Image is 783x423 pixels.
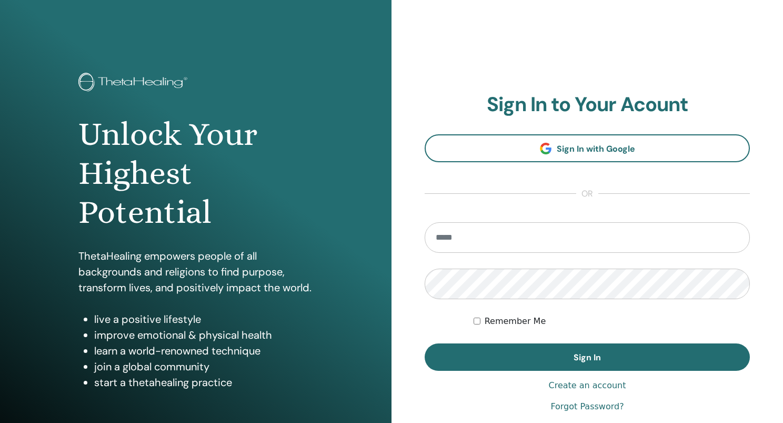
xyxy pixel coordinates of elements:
p: ThetaHealing empowers people of all backgrounds and religions to find purpose, transform lives, a... [78,248,313,296]
a: Create an account [548,379,626,392]
label: Remember Me [485,315,546,328]
h1: Unlock Your Highest Potential [78,115,313,232]
div: Keep me authenticated indefinitely or until I manually logout [474,315,750,328]
li: improve emotional & physical health [94,327,313,343]
li: learn a world-renowned technique [94,343,313,359]
span: Sign In [574,352,601,363]
li: start a thetahealing practice [94,375,313,390]
span: or [576,188,598,200]
a: Sign In with Google [425,134,750,162]
button: Sign In [425,343,750,371]
a: Forgot Password? [550,400,624,413]
li: live a positive lifestyle [94,311,313,327]
li: join a global community [94,359,313,375]
span: Sign In with Google [557,143,635,154]
h2: Sign In to Your Acount [425,93,750,117]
